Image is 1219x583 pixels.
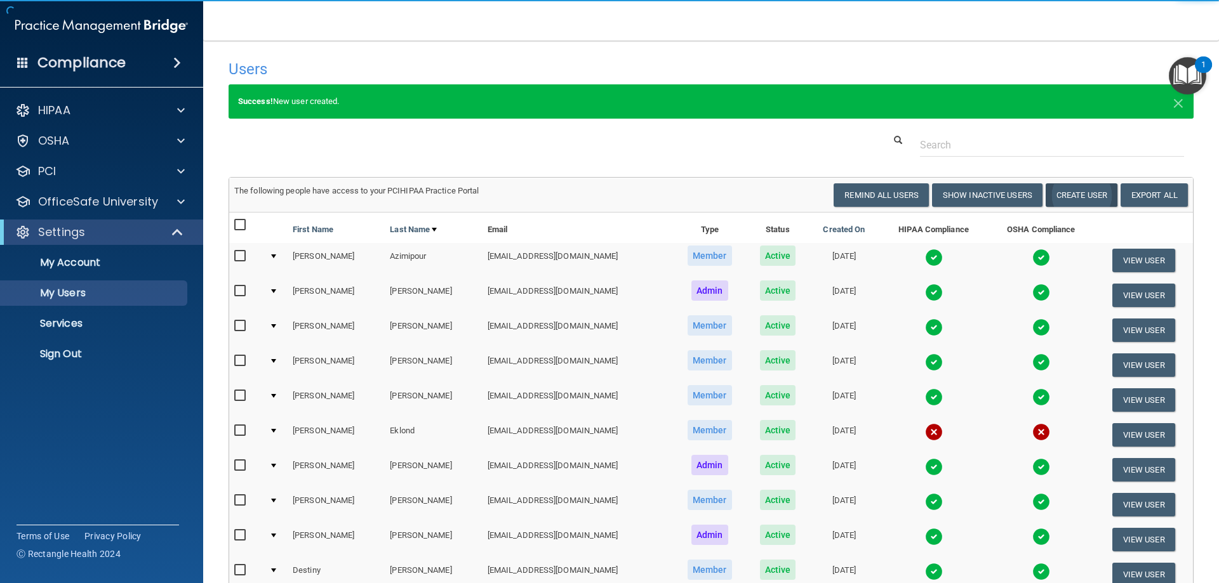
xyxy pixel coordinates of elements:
[809,348,879,383] td: [DATE]
[691,280,728,301] span: Admin
[238,96,273,106] strong: Success!
[747,213,809,243] th: Status
[691,455,728,475] span: Admin
[385,487,482,522] td: [PERSON_NAME]
[483,417,673,452] td: [EMAIL_ADDRESS][DOMAIN_NAME]
[385,278,482,313] td: [PERSON_NAME]
[38,133,70,148] p: OSHA
[925,528,943,546] img: tick.e7d51cea.svg
[15,225,184,240] a: Settings
[84,530,142,542] a: Privacy Policy
[1032,284,1050,301] img: tick.e7d51cea.svg
[760,455,796,475] span: Active
[1173,89,1184,114] span: ×
[1032,458,1050,476] img: tick.e7d51cea.svg
[760,280,796,301] span: Active
[17,547,121,560] span: Ⓒ Rectangle Health 2024
[37,54,126,72] h4: Compliance
[288,313,385,348] td: [PERSON_NAME]
[932,183,1042,207] button: Show Inactive Users
[483,313,673,348] td: [EMAIL_ADDRESS][DOMAIN_NAME]
[15,164,185,179] a: PCI
[809,452,879,487] td: [DATE]
[288,417,385,452] td: [PERSON_NAME]
[760,560,796,580] span: Active
[288,522,385,557] td: [PERSON_NAME]
[688,490,732,510] span: Member
[288,487,385,522] td: [PERSON_NAME]
[760,246,796,266] span: Active
[229,84,1194,119] div: New user created.
[925,318,943,336] img: tick.e7d51cea.svg
[1046,183,1117,207] button: Create User
[17,530,69,542] a: Terms of Use
[1032,249,1050,266] img: tick.e7d51cea.svg
[760,350,796,370] span: Active
[38,164,56,179] p: PCI
[1032,528,1050,546] img: tick.e7d51cea.svg
[809,243,879,278] td: [DATE]
[385,313,482,348] td: [PERSON_NAME]
[38,225,85,240] p: Settings
[385,348,482,383] td: [PERSON_NAME]
[38,194,158,209] p: OfficeSafe University
[15,133,185,148] a: OSHA
[925,284,943,301] img: tick.e7d51cea.svg
[1032,318,1050,336] img: tick.e7d51cea.svg
[483,487,673,522] td: [EMAIL_ADDRESS][DOMAIN_NAME]
[288,278,385,313] td: [PERSON_NAME]
[809,487,879,522] td: [DATE]
[760,525,796,545] span: Active
[1032,493,1050,511] img: tick.e7d51cea.svg
[925,458,943,476] img: tick.e7d51cea.svg
[760,420,796,440] span: Active
[38,103,70,118] p: HIPAA
[1112,528,1175,551] button: View User
[483,243,673,278] td: [EMAIL_ADDRESS][DOMAIN_NAME]
[920,133,1184,157] input: Search
[809,522,879,557] td: [DATE]
[925,353,943,371] img: tick.e7d51cea.svg
[809,278,879,313] td: [DATE]
[229,61,783,77] h4: Users
[483,213,673,243] th: Email
[688,560,732,580] span: Member
[925,493,943,511] img: tick.e7d51cea.svg
[8,287,182,299] p: My Users
[1121,183,1188,207] a: Export All
[385,417,482,452] td: Eklond
[483,452,673,487] td: [EMAIL_ADDRESS][DOMAIN_NAME]
[8,348,182,360] p: Sign Out
[1112,423,1175,447] button: View User
[834,183,929,207] button: Remind All Users
[688,350,732,370] span: Member
[925,249,943,266] img: tick.e7d51cea.svg
[1173,94,1184,109] button: Close
[1032,563,1050,580] img: tick.e7d51cea.svg
[925,563,943,580] img: tick.e7d51cea.svg
[1112,249,1175,272] button: View User
[288,452,385,487] td: [PERSON_NAME]
[691,525,728,545] span: Admin
[760,490,796,510] span: Active
[1112,284,1175,307] button: View User
[234,186,479,195] span: The following people have access to your PCIHIPAA Practice Portal
[288,383,385,417] td: [PERSON_NAME]
[385,522,482,557] td: [PERSON_NAME]
[1032,353,1050,371] img: tick.e7d51cea.svg
[390,222,437,237] a: Last Name
[1112,353,1175,377] button: View User
[8,256,182,269] p: My Account
[823,222,865,237] a: Created On
[15,194,185,209] a: OfficeSafe University
[809,417,879,452] td: [DATE]
[288,243,385,278] td: [PERSON_NAME]
[760,315,796,336] span: Active
[1112,493,1175,516] button: View User
[288,348,385,383] td: [PERSON_NAME]
[385,452,482,487] td: [PERSON_NAME]
[688,385,732,405] span: Member
[1201,65,1206,81] div: 1
[483,278,673,313] td: [EMAIL_ADDRESS][DOMAIN_NAME]
[809,313,879,348] td: [DATE]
